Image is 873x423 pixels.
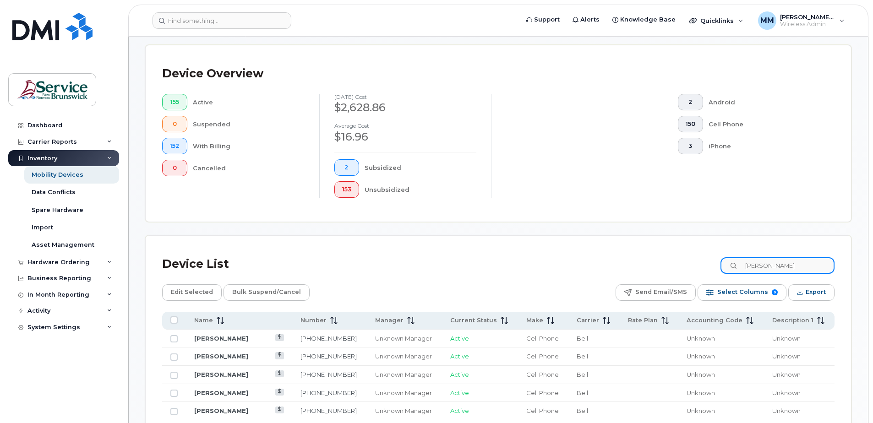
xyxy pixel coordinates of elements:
[606,11,682,29] a: Knowledge Base
[342,186,351,193] span: 153
[232,285,301,299] span: Bulk Suspend/Cancel
[375,407,434,415] div: Unknown Manager
[194,407,248,414] a: [PERSON_NAME]
[170,98,180,106] span: 155
[375,352,434,361] div: Unknown Manager
[162,116,187,132] button: 0
[194,371,248,378] a: [PERSON_NAME]
[162,160,187,176] button: 0
[450,335,469,342] span: Active
[709,138,820,154] div: iPhone
[375,316,404,325] span: Manager
[275,370,284,377] a: View Last Bill
[193,138,305,154] div: With Billing
[687,316,742,325] span: Accounting Code
[194,389,248,396] a: [PERSON_NAME]
[526,335,559,342] span: Cell Phone
[365,181,477,198] div: Unsubsidized
[577,316,599,325] span: Carrier
[772,407,801,414] span: Unknown
[162,94,187,110] button: 155
[616,284,696,301] button: Send Email/SMS
[450,352,469,360] span: Active
[678,116,703,132] button: 150
[526,352,559,360] span: Cell Phone
[678,94,703,110] button: 2
[772,289,778,295] span: 9
[566,11,606,29] a: Alerts
[334,94,476,100] h4: [DATE] cost
[275,407,284,413] a: View Last Bill
[628,316,658,325] span: Rate Plan
[709,94,820,110] div: Android
[577,371,588,378] span: Bell
[375,334,434,343] div: Unknown Manager
[772,335,801,342] span: Unknown
[450,389,469,396] span: Active
[687,371,715,378] span: Unknown
[375,370,434,379] div: Unknown Manager
[334,100,476,115] div: $2,628.86
[686,98,695,106] span: 2
[686,120,695,128] span: 150
[526,371,559,378] span: Cell Phone
[577,389,588,396] span: Bell
[153,12,291,29] input: Find something...
[752,11,851,30] div: McEachern, Melissa (ASD-E)
[686,142,695,150] span: 3
[162,62,263,86] div: Device Overview
[577,352,588,360] span: Bell
[772,352,801,360] span: Unknown
[687,407,715,414] span: Unknown
[580,15,600,24] span: Alerts
[193,94,305,110] div: Active
[162,284,222,301] button: Edit Selected
[687,352,715,360] span: Unknown
[375,389,434,397] div: Unknown Manager
[275,389,284,396] a: View Last Bill
[334,181,359,198] button: 153
[275,352,284,359] a: View Last Bill
[300,371,357,378] a: [PHONE_NUMBER]
[772,316,813,325] span: Description 1
[772,371,801,378] span: Unknown
[577,407,588,414] span: Bell
[171,285,213,299] span: Edit Selected
[687,389,715,396] span: Unknown
[760,15,774,26] span: MM
[334,159,359,176] button: 2
[687,335,715,342] span: Unknown
[162,252,229,276] div: Device List
[300,352,357,360] a: [PHONE_NUMBER]
[577,335,588,342] span: Bell
[620,15,676,24] span: Knowledge Base
[780,21,835,28] span: Wireless Admin
[635,285,687,299] span: Send Email/SMS
[526,389,559,396] span: Cell Phone
[275,334,284,341] a: View Last Bill
[788,284,835,301] button: Export
[170,120,180,128] span: 0
[194,335,248,342] a: [PERSON_NAME]
[334,123,476,129] h4: Average cost
[224,284,310,301] button: Bulk Suspend/Cancel
[300,407,357,414] a: [PHONE_NUMBER]
[450,407,469,414] span: Active
[450,316,497,325] span: Current Status
[698,284,786,301] button: Select Columns 9
[526,407,559,414] span: Cell Phone
[534,15,560,24] span: Support
[193,116,305,132] div: Suspended
[193,160,305,176] div: Cancelled
[342,164,351,171] span: 2
[678,138,703,154] button: 3
[520,11,566,29] a: Support
[162,138,187,154] button: 152
[170,142,180,150] span: 152
[334,129,476,145] div: $16.96
[300,316,327,325] span: Number
[700,17,734,24] span: Quicklinks
[526,316,543,325] span: Make
[806,285,826,299] span: Export
[300,389,357,396] a: [PHONE_NUMBER]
